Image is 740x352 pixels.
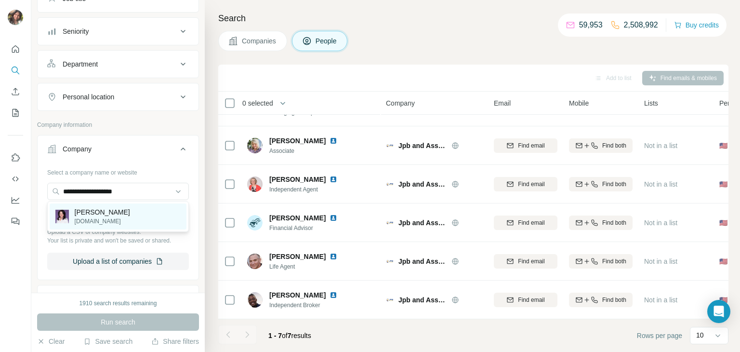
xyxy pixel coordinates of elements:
button: Upload a list of companies [47,253,189,270]
span: Independent Agent [269,185,349,194]
span: 🇺🇸 [719,257,727,266]
span: 1 - 7 [268,332,282,339]
span: People [316,36,338,46]
span: results [268,332,311,339]
span: [PERSON_NAME] [269,175,326,184]
button: Buy credits [674,18,719,32]
img: Logo of Jpb and Associates [386,296,394,304]
span: Rows per page [637,331,682,340]
span: Find both [602,218,626,227]
p: Company information [37,121,199,129]
span: Life Agent [269,262,349,271]
img: LinkedIn logo [330,291,337,299]
span: Find email [518,218,544,227]
span: [PERSON_NAME] [269,213,326,223]
p: 10 [696,330,704,340]
span: Companies [242,36,277,46]
button: Use Surfe on LinkedIn [8,149,23,166]
img: Logo of Jpb and Associates [386,219,394,227]
button: Dashboard [8,191,23,209]
span: Find email [518,180,544,189]
span: Find both [602,141,626,150]
div: Seniority [63,27,89,36]
span: Jpb and Associates [398,141,447,150]
button: Department [38,53,198,76]
button: Company [38,137,198,164]
p: [DOMAIN_NAME] [75,217,130,226]
button: Find email [494,254,557,269]
span: Find email [518,257,544,266]
span: 7 [288,332,291,339]
span: Not in a list [644,296,677,304]
span: [PERSON_NAME] [269,136,326,146]
span: 🇺🇸 [719,295,727,305]
img: Logo of Jpb and Associates [386,257,394,265]
span: Not in a list [644,257,677,265]
span: Mobile [569,98,589,108]
img: Avatar [247,215,263,230]
button: Find email [494,138,557,153]
span: Not in a list [644,219,677,227]
img: Logo of Jpb and Associates [386,180,394,188]
span: Jpb and Associates [398,257,447,266]
span: Not in a list [644,180,677,188]
div: Personal location [63,92,114,102]
p: [PERSON_NAME] [75,207,130,217]
button: Find email [494,177,557,191]
p: Upload a CSV of company websites. [47,228,189,236]
img: Avatar [8,10,23,25]
span: Independent Broker [269,301,349,310]
span: [PERSON_NAME] [269,252,326,261]
div: 1910 search results remaining [79,299,157,308]
span: 🇺🇸 [719,179,727,189]
button: Quick start [8,41,23,58]
button: Find email [494,216,557,230]
span: Find both [602,180,626,189]
img: Logo of Jpb and Associates [386,142,394,149]
img: LinkedIn logo [330,214,337,222]
span: [PERSON_NAME] [269,290,326,300]
button: My lists [8,104,23,122]
img: Avatar [247,176,263,192]
span: Company [386,98,415,108]
span: Associate [269,147,349,155]
p: Your list is private and won't be saved or shared. [47,236,189,245]
span: Find both [602,296,626,304]
span: Jpb and Associates [398,179,447,189]
div: Department [63,59,98,69]
button: Find both [569,293,633,307]
span: 🇺🇸 [719,218,727,228]
span: Lists [644,98,658,108]
span: Find email [518,141,544,150]
button: Share filters [151,337,199,346]
button: Find both [569,254,633,269]
p: 2,508,992 [624,19,658,31]
span: Jpb and Associates [398,295,447,305]
img: Avatar [247,292,263,308]
span: Find email [518,296,544,304]
button: Seniority [38,20,198,43]
p: 59,953 [579,19,603,31]
button: Personal location [38,85,198,108]
button: Find both [569,138,633,153]
button: Industry [38,287,198,311]
span: of [282,332,288,339]
button: Save search [83,337,132,346]
button: Search [8,62,23,79]
span: Email [494,98,511,108]
span: Find both [602,257,626,266]
button: Find email [494,293,557,307]
button: Feedback [8,213,23,230]
div: Select a company name or website [47,164,189,177]
span: 0 selected [242,98,273,108]
img: LinkedIn logo [330,176,337,183]
img: Avatar [247,138,263,153]
img: Jessica Dominguez [55,210,69,223]
span: Not in a list [644,142,677,149]
div: Open Intercom Messenger [707,300,730,323]
img: LinkedIn logo [330,137,337,145]
button: Enrich CSV [8,83,23,100]
h4: Search [218,12,728,25]
img: Avatar [247,254,263,269]
div: Company [63,144,92,154]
